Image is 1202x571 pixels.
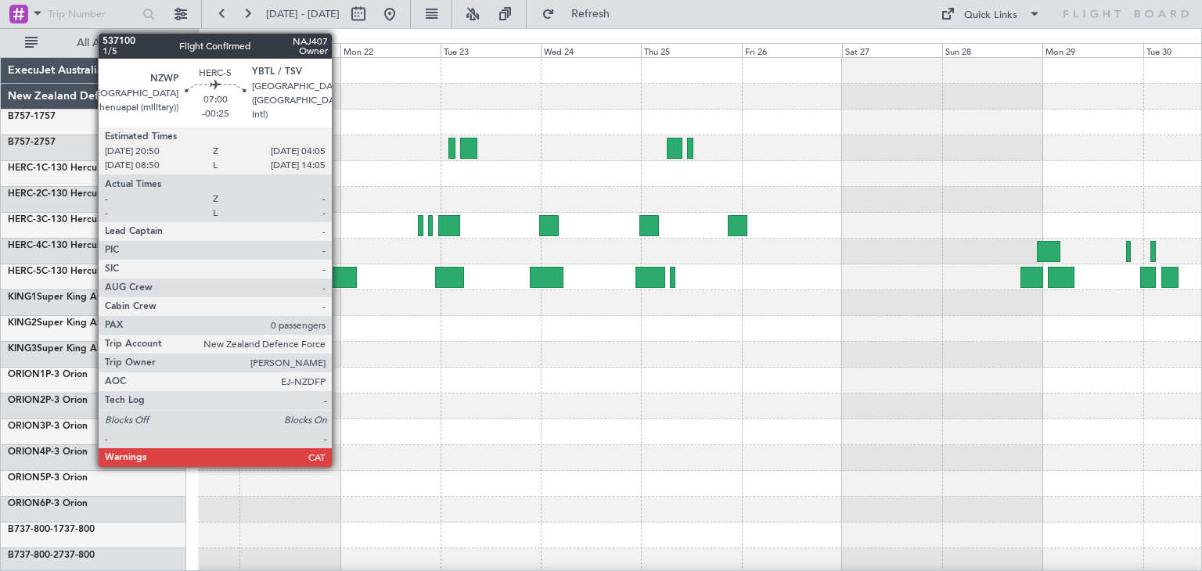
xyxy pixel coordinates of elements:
[8,525,95,534] a: B737-800-1737-800
[541,43,641,57] div: Wed 24
[8,422,45,431] span: ORION3
[8,499,45,508] span: ORION6
[8,163,41,173] span: HERC-1
[8,241,41,250] span: HERC-4
[48,2,138,26] input: Trip Number
[8,163,109,173] a: HERC-1C-130 Hercules
[8,293,37,302] span: KING1
[8,267,109,276] a: HERC-5C-130 Hercules
[1042,43,1143,57] div: Mon 29
[8,370,45,379] span: ORION1
[964,8,1017,23] div: Quick Links
[8,370,88,379] a: ORION1P-3 Orion
[8,473,88,483] a: ORION5P-3 Orion
[8,138,56,147] a: B757-2757
[8,396,88,405] a: ORION2P-3 Orion
[641,43,741,57] div: Thu 25
[8,138,39,147] span: B757-2
[41,38,165,48] span: All Aircraft
[8,293,123,302] a: KING1Super King Air 200
[558,9,624,20] span: Refresh
[8,525,59,534] span: B737-800-1
[8,112,39,121] span: B757-1
[8,344,123,354] a: KING3Super King Air 200
[441,43,541,57] div: Tue 23
[340,43,441,57] div: Mon 22
[933,2,1049,27] button: Quick Links
[534,2,628,27] button: Refresh
[8,396,45,405] span: ORION2
[8,267,41,276] span: HERC-5
[8,215,41,224] span: HERC-3
[8,551,95,560] a: B737-800-2737-800
[8,344,37,354] span: KING3
[942,43,1042,57] div: Sun 28
[8,318,37,328] span: KING2
[8,318,123,328] a: KING2Super King Air 200
[239,43,340,57] div: Sun 21
[8,189,109,199] a: HERC-2C-130 Hercules
[266,7,340,21] span: [DATE] - [DATE]
[8,447,88,457] a: ORION4P-3 Orion
[8,189,41,199] span: HERC-2
[8,473,45,483] span: ORION5
[8,112,56,121] a: B757-1757
[8,215,109,224] a: HERC-3C-130 Hercules
[17,31,170,56] button: All Aircraft
[842,43,942,57] div: Sat 27
[201,31,228,45] div: [DATE]
[8,241,109,250] a: HERC-4C-130 Hercules
[8,499,88,508] a: ORION6P-3 Orion
[8,447,45,457] span: ORION4
[8,551,59,560] span: B737-800-2
[8,422,88,431] a: ORION3P-3 Orion
[742,43,842,57] div: Fri 26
